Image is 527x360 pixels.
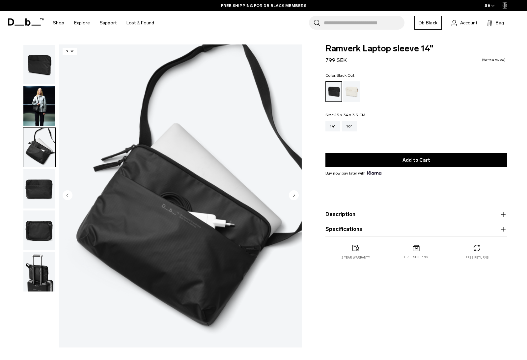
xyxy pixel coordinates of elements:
img: {"height" => 20, "alt" => "Klarna"} [367,171,381,175]
img: Ramverk Laptop sleeve 14" Black Out [23,86,55,126]
span: Ramverk Laptop sleeve 14" [325,44,507,53]
button: Add to Cart [325,153,507,167]
li: 3 / 6 [59,44,302,347]
a: Oatmilk [343,81,360,102]
button: Specifications [325,225,507,233]
a: Black Out [325,81,342,102]
img: Ramverk Laptop sleeve 14" Black Out [23,169,55,208]
legend: Size: [325,113,365,117]
button: Ramverk Laptop sleeve 14" Black Out [23,210,56,250]
legend: Color: [325,73,354,77]
span: 25 x 34 x 3.5 CM [334,113,365,117]
button: Ramverk Laptop sleeve 14" Black Out [23,169,56,209]
a: Db Black [414,16,442,30]
img: Ramverk Laptop sleeve 14" Black Out [23,210,55,250]
button: Previous slide [63,190,72,202]
button: Next slide [289,190,299,202]
button: Ramverk Laptop sleeve 14" Black Out [23,252,56,292]
button: Bag [487,19,504,27]
span: Black Out [337,73,354,78]
a: Explore [74,11,90,35]
a: 14" [325,121,340,131]
button: Ramverk Laptop sleeve 14" Black Out [23,86,56,126]
button: Ramverk Laptop sleeve 14" Black Out [23,127,56,168]
p: New [63,48,77,55]
span: Buy now pay later with [325,170,381,176]
a: Support [100,11,117,35]
a: 16" [342,121,357,131]
button: Ramverk Laptop sleeve 14" Black Out [23,44,56,85]
button: Description [325,210,507,218]
p: Free returns [465,255,489,260]
img: Ramverk Laptop sleeve 14" Black Out [23,45,55,84]
a: Lost & Found [126,11,154,35]
p: 2 year warranty [342,255,370,260]
span: 799 SEK [325,57,347,63]
img: Ramverk Laptop sleeve 14" Black Out [23,128,55,167]
span: Bag [496,19,504,26]
a: Write a review [482,58,506,62]
span: Account [460,19,477,26]
nav: Main Navigation [48,11,159,35]
img: Ramverk Laptop sleeve 14" Black Out [23,252,55,291]
a: FREE SHIPPING FOR DB BLACK MEMBERS [221,3,306,9]
a: Shop [53,11,64,35]
a: Account [452,19,477,27]
p: Free shipping [404,255,428,260]
img: Ramverk Laptop sleeve 14" Black Out [59,44,302,347]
